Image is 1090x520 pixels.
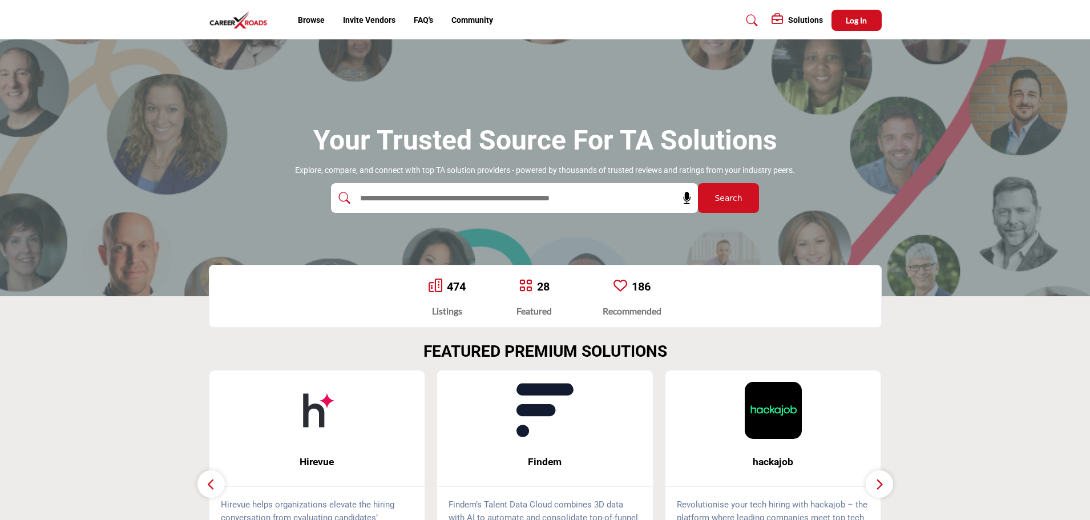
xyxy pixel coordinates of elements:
[414,15,433,25] a: FAQ's
[519,279,532,295] a: Go to Featured
[632,280,651,293] a: 186
[429,304,466,318] div: Listings
[735,11,765,30] a: Search
[698,183,759,213] button: Search
[613,279,627,295] a: Go to Recommended
[537,280,550,293] a: 28
[714,192,742,204] span: Search
[516,304,552,318] div: Featured
[454,454,636,469] span: Findem
[437,447,653,477] a: Findem
[683,447,864,477] b: hackajob
[603,304,661,318] div: Recommended
[343,15,395,25] a: Invite Vendors
[423,342,667,361] h2: FEATURED PREMIUM SOLUTIONS
[209,11,274,30] img: Site Logo
[831,10,882,31] button: Log In
[295,165,795,176] p: Explore, compare, and connect with top TA solution providers - powered by thousands of trusted re...
[313,123,777,158] h1: Your Trusted Source for TA Solutions
[227,454,408,469] span: Hirevue
[516,382,574,439] img: Findem
[788,15,823,25] h5: Solutions
[846,15,867,25] span: Log In
[451,15,493,25] a: Community
[745,382,802,439] img: hackajob
[288,382,345,439] img: Hirevue
[209,447,425,477] a: Hirevue
[454,447,636,477] b: Findem
[298,15,325,25] a: Browse
[447,280,466,293] a: 474
[772,14,823,27] div: Solutions
[683,454,864,469] span: hackajob
[665,447,881,477] a: hackajob
[227,447,408,477] b: Hirevue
